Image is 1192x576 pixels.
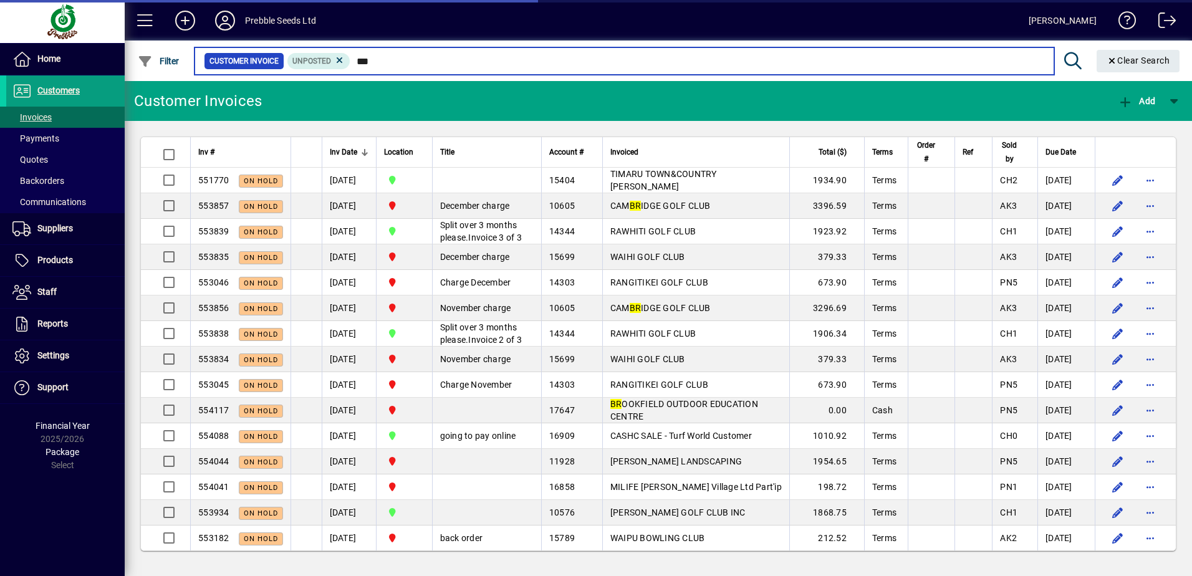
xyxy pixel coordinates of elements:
span: AK3 [1000,354,1017,364]
div: Customer Invoices [134,91,262,111]
button: More options [1140,477,1160,497]
span: Package [46,447,79,457]
span: 553045 [198,380,229,390]
a: Communications [6,191,125,213]
span: CHRISTCHURCH [384,429,425,443]
span: CH1 [1000,226,1017,236]
span: Split over 3 months please.Invoice 3 of 3 [440,220,522,242]
td: 1868.75 [789,500,864,526]
button: More options [1140,528,1160,548]
span: 11928 [549,456,575,466]
span: On hold [244,330,278,338]
span: 15789 [549,533,575,543]
td: [DATE] [1037,193,1095,219]
td: [DATE] [322,423,376,449]
span: Terms [872,277,896,287]
span: Terms [872,201,896,211]
span: On hold [244,177,278,185]
span: Order # [916,138,936,166]
span: Quotes [12,155,48,165]
span: Terms [872,303,896,313]
button: Edit [1108,272,1128,292]
span: CASHC SALE - Turf World Customer [610,431,752,441]
td: [DATE] [322,449,376,474]
span: Filter [138,56,180,66]
td: 3396.59 [789,193,864,219]
span: 553046 [198,277,229,287]
span: CH1 [1000,507,1017,517]
span: PN5 [1000,277,1017,287]
span: November charge [440,354,511,364]
td: [DATE] [322,270,376,295]
span: [PERSON_NAME] GOLF CLUB INC [610,507,746,517]
td: [DATE] [322,474,376,500]
span: 15699 [549,354,575,364]
td: 1923.92 [789,219,864,244]
span: CHRISTCHURCH [384,224,425,238]
span: PN5 [1000,456,1017,466]
td: 198.72 [789,474,864,500]
em: BR [610,399,622,409]
div: Invoiced [610,145,782,159]
span: PN5 [1000,380,1017,390]
span: AK2 [1000,533,1017,543]
span: Title [440,145,454,159]
td: [DATE] [322,244,376,270]
span: Customers [37,85,80,95]
span: 10576 [549,507,575,517]
td: [DATE] [1037,295,1095,321]
span: Products [37,255,73,265]
span: On hold [244,356,278,364]
span: [PERSON_NAME] LANDSCAPING [610,456,742,466]
td: [DATE] [1037,168,1095,193]
td: [DATE] [1037,321,1095,347]
span: 10605 [549,303,575,313]
span: 14344 [549,329,575,338]
td: 673.90 [789,372,864,398]
td: [DATE] [1037,474,1095,500]
span: going to pay online [440,431,516,441]
div: Ref [963,145,984,159]
span: 14303 [549,277,575,287]
button: Edit [1108,324,1128,343]
span: PALMERSTON NORTH [384,199,425,213]
span: 14303 [549,380,575,390]
button: Edit [1108,196,1128,216]
span: Terms [872,456,896,466]
td: [DATE] [1037,500,1095,526]
span: Sold by [1000,138,1019,166]
a: Quotes [6,149,125,170]
span: PALMERSTON NORTH [384,378,425,391]
td: [DATE] [322,168,376,193]
span: Terms [872,482,896,492]
td: 379.33 [789,244,864,270]
a: Support [6,372,125,403]
a: Knowledge Base [1109,2,1137,43]
button: More options [1140,272,1160,292]
span: Terms [872,380,896,390]
a: Reports [6,309,125,340]
span: Suppliers [37,223,73,233]
button: Edit [1108,170,1128,190]
a: Staff [6,277,125,308]
span: 15404 [549,175,575,185]
button: More options [1140,375,1160,395]
span: PALMERSTON NORTH [384,403,425,417]
td: [DATE] [322,500,376,526]
span: 554117 [198,405,229,415]
button: More options [1140,196,1160,216]
span: 553839 [198,226,229,236]
span: WAIHI GOLF CLUB [610,252,685,262]
span: PALMERSTON NORTH [384,352,425,366]
button: Edit [1108,400,1128,420]
button: More options [1140,170,1160,190]
span: CHRISTCHURCH [384,506,425,519]
span: On hold [244,203,278,211]
button: Add [165,9,205,32]
span: On hold [244,382,278,390]
button: Edit [1108,451,1128,471]
span: 553857 [198,201,229,211]
span: back order [440,533,483,543]
span: Charge December [440,277,511,287]
div: Due Date [1045,145,1087,159]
